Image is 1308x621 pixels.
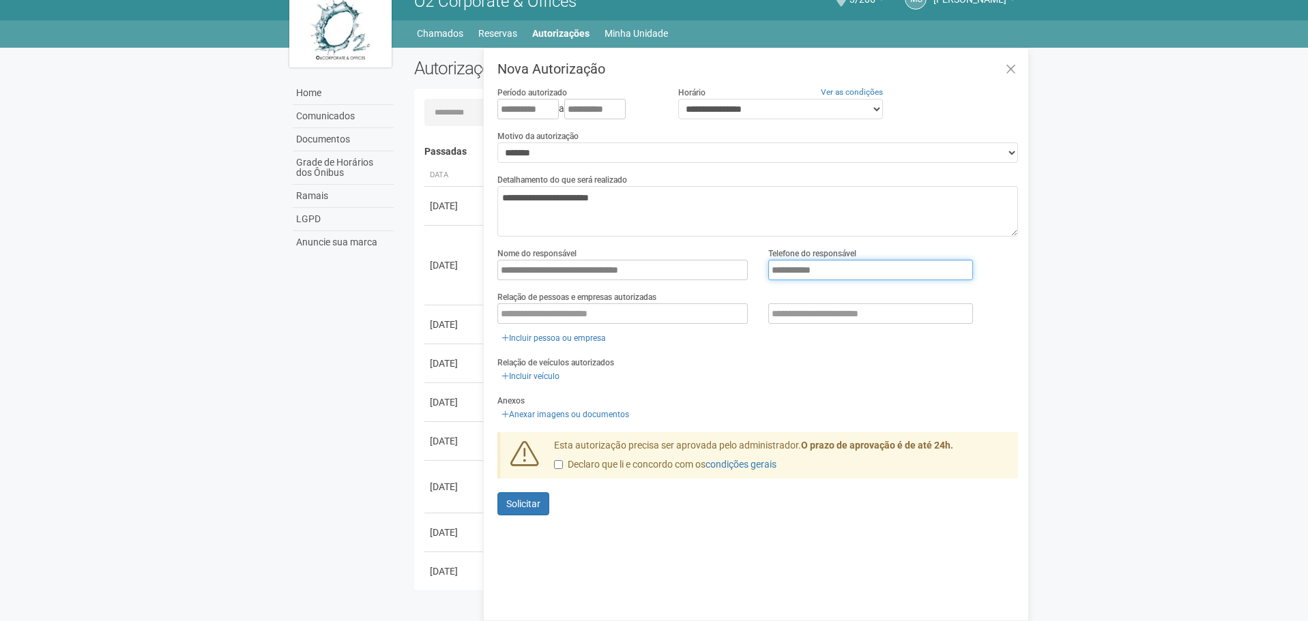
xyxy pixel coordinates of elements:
[706,459,776,470] a: condições gerais
[417,24,463,43] a: Chamados
[497,492,549,515] button: Solicitar
[532,24,590,43] a: Autorizações
[497,87,567,99] label: Período autorizado
[497,62,1018,76] h3: Nova Autorização
[497,357,614,369] label: Relação de veículos autorizados
[430,258,480,272] div: [DATE]
[430,395,480,409] div: [DATE]
[821,87,883,97] a: Ver as condições
[430,480,480,494] div: [DATE]
[293,208,394,231] a: LGPD
[544,439,1019,479] div: Esta autorização precisa ser aprovada pelo administrador.
[497,395,525,407] label: Anexos
[678,87,706,99] label: Horário
[293,185,394,208] a: Ramais
[497,331,610,346] a: Incluir pessoa ou empresa
[506,498,540,509] span: Solicitar
[293,151,394,185] a: Grade de Horários dos Ônibus
[605,24,668,43] a: Minha Unidade
[497,291,656,303] label: Relação de pessoas e empresas autorizadas
[554,460,563,469] input: Declaro que li e concordo com oscondições gerais
[293,105,394,128] a: Comunicados
[430,434,480,448] div: [DATE]
[424,164,486,187] th: Data
[414,58,706,78] h2: Autorizações
[497,247,577,260] label: Nome do responsável
[430,199,480,213] div: [DATE]
[768,247,856,260] label: Telefone do responsável
[293,231,394,254] a: Anuncie sua marca
[430,564,480,578] div: [DATE]
[293,128,394,151] a: Documentos
[430,318,480,331] div: [DATE]
[430,526,480,539] div: [DATE]
[478,24,517,43] a: Reservas
[497,174,627,186] label: Detalhamento do que será realizado
[430,357,480,370] div: [DATE]
[497,369,564,384] a: Incluir veículo
[424,147,1009,157] h4: Passadas
[497,407,633,422] a: Anexar imagens ou documentos
[293,82,394,105] a: Home
[554,458,776,472] label: Declaro que li e concordo com os
[497,130,579,142] label: Motivo da autorização
[801,440,953,451] strong: O prazo de aprovação é de até 24h.
[497,99,657,119] div: a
